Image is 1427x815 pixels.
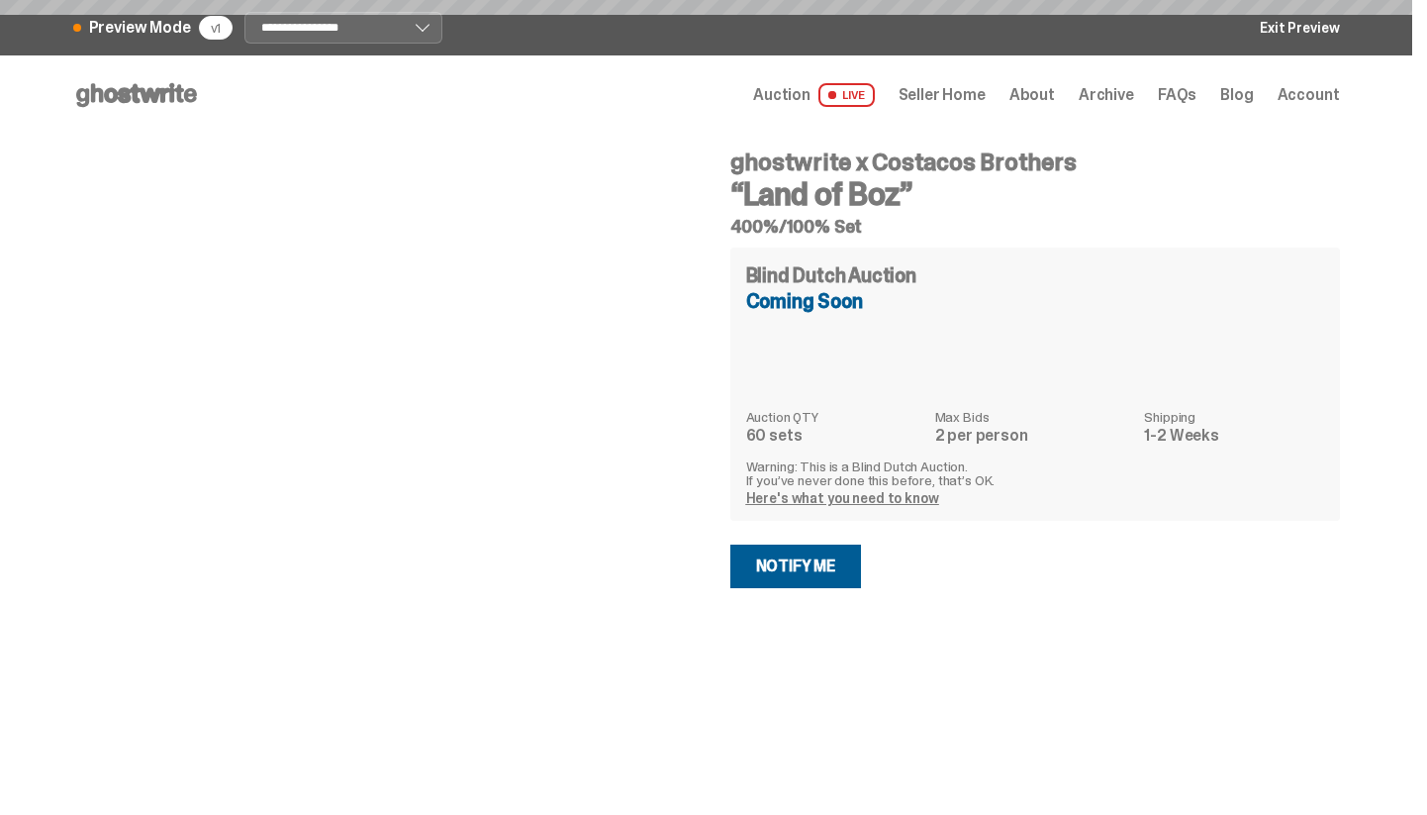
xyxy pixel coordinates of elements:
[730,545,862,588] a: Notify Me
[730,151,1340,174] h4: ghostwrite x Costacos Brothers
[89,20,191,36] span: Preview Mode
[753,83,874,107] a: Auction LIVE
[746,265,916,285] h4: Blind Dutch Auction
[746,410,923,424] dt: Auction QTY
[1144,410,1323,424] dt: Shipping
[746,489,939,507] a: Here's what you need to know
[1260,21,1339,35] a: Exit Preview
[818,83,875,107] span: LIVE
[1278,87,1340,103] a: Account
[746,459,1324,487] p: Warning: This is a Blind Dutch Auction. If you’ve never done this before, that’s OK.
[899,87,986,103] a: Seller Home
[1220,87,1253,103] a: Blog
[730,218,1340,236] h5: 400%/100% Set
[1079,87,1134,103] a: Archive
[1158,87,1196,103] a: FAQs
[730,178,1340,210] h3: “Land of Boz”
[753,87,810,103] span: Auction
[746,428,923,444] dd: 60 sets
[746,291,1324,311] div: Coming Soon
[935,410,1133,424] dt: Max Bids
[199,16,234,40] div: v1
[1009,87,1055,103] a: About
[935,428,1133,444] dd: 2 per person
[1144,428,1323,444] dd: 1-2 Weeks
